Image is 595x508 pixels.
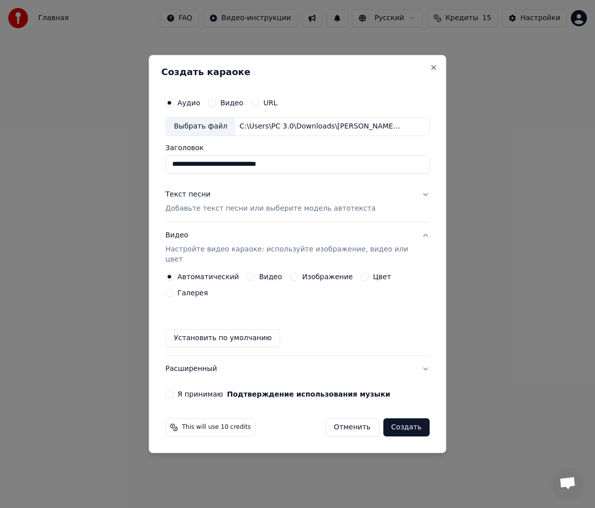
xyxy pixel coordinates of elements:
[220,99,244,106] label: Видео
[162,68,434,77] h2: Создать караоке
[227,391,390,398] button: Я принимаю
[182,423,251,431] span: This will use 10 credits
[178,391,391,398] label: Я принимаю
[325,418,379,436] button: Отменить
[383,418,429,436] button: Создать
[166,117,236,136] div: Выбрать файл
[166,273,430,355] div: ВидеоНастройте видео караоке: используйте изображение, видео или цвет
[166,356,430,382] button: Расширенный
[166,329,280,347] button: Установить по умолчанию
[166,222,430,273] button: ВидеоНастройте видео караоке: используйте изображение, видео или цвет
[178,289,208,296] label: Галерея
[259,273,282,280] label: Видео
[166,181,430,222] button: Текст песниДобавьте текст песни или выберите модель автотекста
[263,99,277,106] label: URL
[373,273,391,280] label: Цвет
[166,144,430,151] label: Заголовок
[166,244,414,265] p: Настройте видео караоке: используйте изображение, видео или цвет
[302,273,353,280] label: Изображение
[166,204,376,214] p: Добавьте текст песни или выберите модель автотекста
[166,230,414,265] div: Видео
[178,99,200,106] label: Аудио
[166,189,211,200] div: Текст песни
[178,273,239,280] label: Автоматический
[236,121,407,132] div: C:\Users\PC 3.0\Downloads\[PERSON_NAME]-_Skazhi_mne_zachem_79253449.mp3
